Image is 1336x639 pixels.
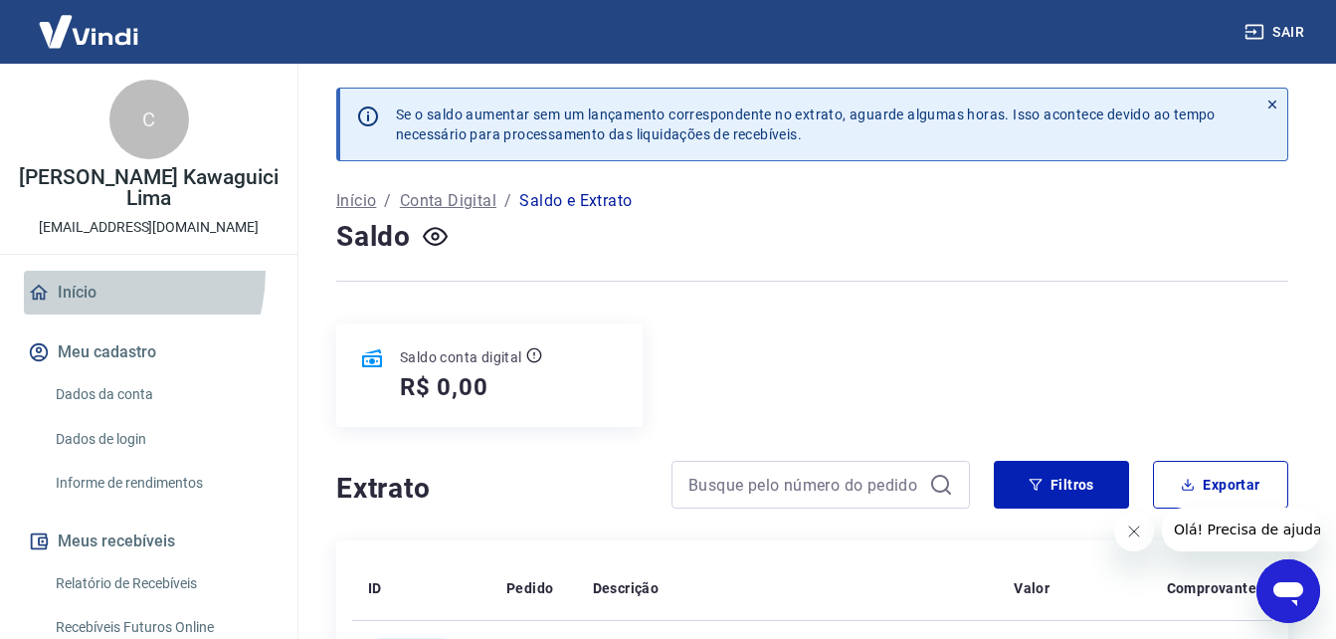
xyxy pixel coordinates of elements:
p: Saldo e Extrato [519,189,632,213]
p: [EMAIL_ADDRESS][DOMAIN_NAME] [39,217,259,238]
p: Descrição [593,578,660,598]
p: / [504,189,511,213]
iframe: Mensagem da empresa [1162,508,1320,551]
button: Meu cadastro [24,330,274,374]
h5: R$ 0,00 [400,371,488,403]
p: ID [368,578,382,598]
a: Dados da conta [48,374,274,415]
button: Meus recebíveis [24,520,274,563]
p: Valor [1014,578,1050,598]
p: [PERSON_NAME] Kawaguici Lima [16,167,282,209]
a: Informe de rendimentos [48,463,274,504]
p: Comprovante [1167,578,1256,598]
a: Conta Digital [400,189,496,213]
input: Busque pelo número do pedido [688,470,921,500]
p: / [384,189,391,213]
a: Relatório de Recebíveis [48,563,274,604]
p: Se o saldo aumentar sem um lançamento correspondente no extrato, aguarde algumas horas. Isso acon... [396,105,1216,144]
h4: Extrato [336,469,648,509]
button: Filtros [994,461,1129,509]
p: Saldo conta digital [400,347,522,367]
iframe: Botão para abrir a janela de mensagens [1256,559,1320,623]
p: Pedido [506,578,553,598]
button: Exportar [1153,461,1288,509]
div: C [109,80,189,159]
a: Início [24,271,274,315]
img: Vindi [24,1,153,62]
a: Dados de login [48,419,274,460]
h4: Saldo [336,217,411,257]
button: Sair [1241,14,1312,51]
a: Início [336,189,376,213]
iframe: Fechar mensagem [1114,512,1154,551]
span: Olá! Precisa de ajuda? [12,14,167,30]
